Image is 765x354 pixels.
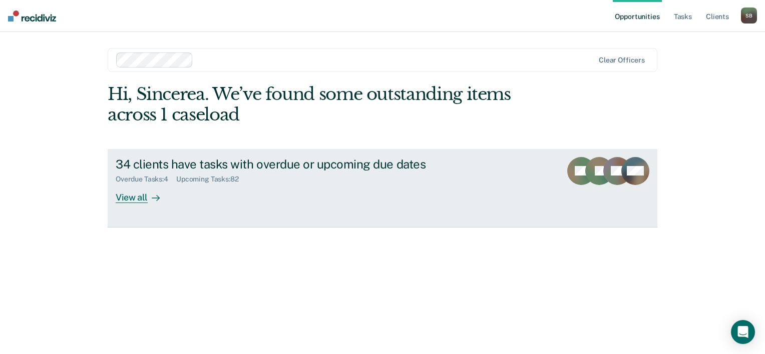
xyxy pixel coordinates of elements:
[116,157,467,171] div: 34 clients have tasks with overdue or upcoming due dates
[108,84,547,125] div: Hi, Sincerea. We’ve found some outstanding items across 1 caseload
[731,320,755,344] div: Open Intercom Messenger
[8,10,56,21] img: Recidiviz
[176,175,247,183] div: Upcoming Tasks : 82
[741,7,757,23] button: SB
[108,149,657,227] a: 34 clients have tasks with overdue or upcoming due datesOverdue Tasks:4Upcoming Tasks:82View all
[116,175,176,183] div: Overdue Tasks : 4
[599,56,645,64] div: Clear officers
[741,7,757,23] div: S B
[116,183,172,203] div: View all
